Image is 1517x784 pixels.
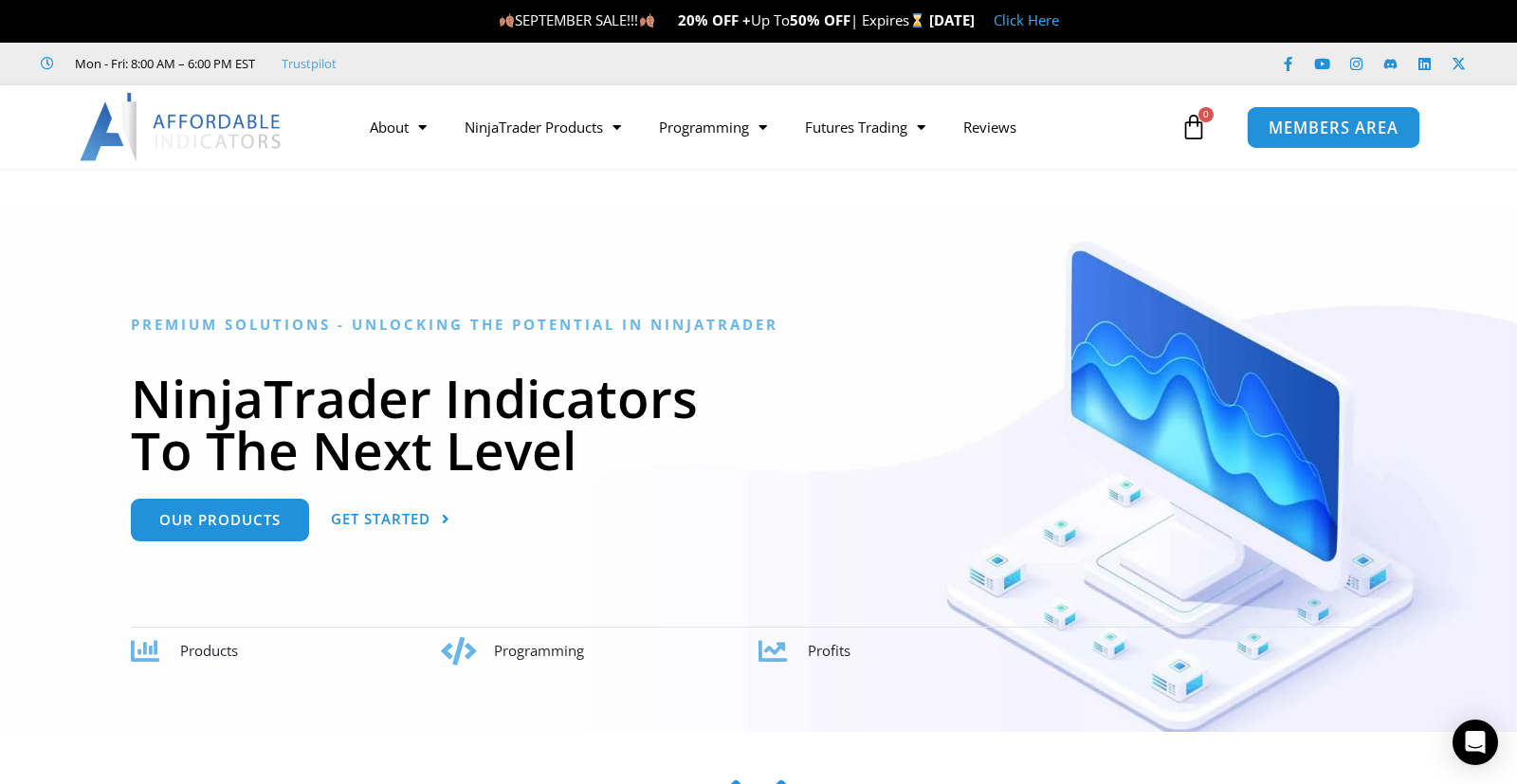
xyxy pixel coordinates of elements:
[494,641,584,660] span: Programming
[1269,119,1398,136] span: MEMBERS AREA
[446,105,640,149] a: NinjaTrader Products
[1453,720,1498,765] div: Open Intercom Messenger
[678,10,751,29] strong: 20% OFF +
[131,316,1387,334] h6: Premium Solutions - Unlocking the Potential in NinjaTrader
[910,13,924,27] img: ⌛
[808,641,850,660] span: Profits
[351,105,1176,149] nav: Menu
[790,10,850,29] strong: 50% OFF
[640,13,654,27] img: 🍂
[131,499,309,541] a: Our Products
[640,105,786,149] a: Programming
[786,105,944,149] a: Futures Trading
[1247,105,1420,148] a: MEMBERS AREA
[180,641,238,660] span: Products
[994,10,1059,29] a: Click Here
[351,105,446,149] a: About
[331,499,450,541] a: Get Started
[80,93,283,161] img: LogoAI | Affordable Indicators – NinjaTrader
[499,10,928,29] span: SEPTEMBER SALE!!! Up To | Expires
[1198,107,1214,122] span: 0
[282,52,337,75] a: Trustpilot
[131,372,1387,476] h1: NinjaTrader Indicators To The Next Level
[331,512,430,526] span: Get Started
[500,13,514,27] img: 🍂
[929,10,975,29] strong: [DATE]
[159,513,281,527] span: Our Products
[70,52,255,75] span: Mon - Fri: 8:00 AM – 6:00 PM EST
[944,105,1035,149] a: Reviews
[1152,100,1235,155] a: 0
